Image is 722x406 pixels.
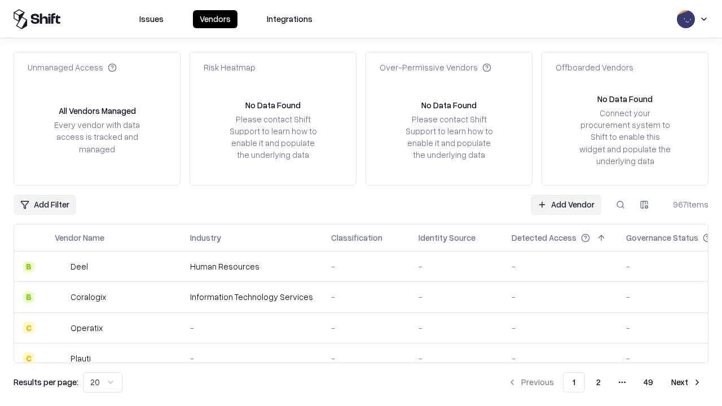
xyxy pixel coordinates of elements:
[71,261,88,272] div: Deel
[190,291,313,303] div: Information Technology Services
[597,93,653,105] div: No Data Found
[664,372,708,392] button: Next
[23,292,34,303] div: B
[421,99,477,111] div: No Data Found
[626,232,698,244] div: Governance Status
[55,322,66,333] img: Operatix
[226,113,320,161] div: Please contact Shift Support to learn how to enable it and populate the underlying data
[419,322,494,334] div: -
[380,61,491,73] div: Over-Permissive Vendors
[245,99,301,111] div: No Data Found
[71,352,91,364] div: Plauti
[578,107,672,167] div: Connect your procurement system to Shift to enable this widget and populate the underlying data
[23,261,34,272] div: B
[55,292,66,303] img: Coralogix
[23,352,34,364] div: C
[71,291,106,303] div: Coralogix
[59,105,136,117] div: All Vendors Managed
[635,372,662,392] button: 49
[512,232,576,244] div: Detected Access
[587,372,610,392] button: 2
[512,261,608,272] div: -
[419,291,494,303] div: -
[260,10,319,28] button: Integrations
[402,113,496,161] div: Please contact Shift Support to learn how to enable it and populate the underlying data
[563,372,585,392] button: 1
[71,322,103,334] div: Operatix
[331,232,382,244] div: Classification
[190,232,221,244] div: Industry
[663,198,708,210] div: 967 items
[512,291,608,303] div: -
[331,352,400,364] div: -
[204,61,256,73] div: Risk Heatmap
[419,261,494,272] div: -
[193,10,237,28] button: Vendors
[50,119,144,155] div: Every vendor with data access is tracked and managed
[331,261,400,272] div: -
[133,10,170,28] button: Issues
[190,322,313,334] div: -
[55,232,104,244] div: Vendor Name
[512,322,608,334] div: -
[23,322,34,333] div: C
[55,261,66,272] img: Deel
[512,352,608,364] div: -
[531,195,601,215] a: Add Vendor
[419,352,494,364] div: -
[28,61,117,73] div: Unmanaged Access
[501,372,708,392] nav: pagination
[14,195,76,215] button: Add Filter
[55,352,66,364] img: Plauti
[190,352,313,364] div: -
[419,232,476,244] div: Identity Source
[14,376,78,388] p: Results per page:
[331,291,400,303] div: -
[190,261,313,272] div: Human Resources
[556,61,633,73] div: Offboarded Vendors
[331,322,400,334] div: -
